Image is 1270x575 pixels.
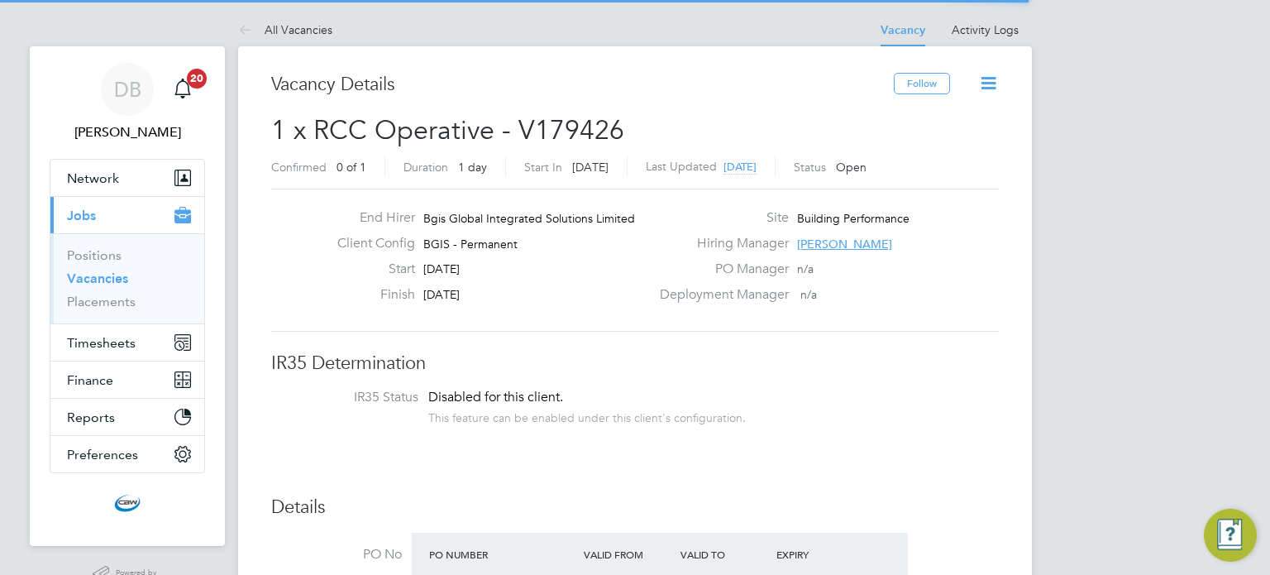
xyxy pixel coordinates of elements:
[67,271,128,286] a: Vacancies
[952,22,1019,37] a: Activity Logs
[288,389,418,406] label: IR35 Status
[50,362,204,398] button: Finance
[166,63,199,116] a: 20
[797,261,814,276] span: n/a
[425,539,580,569] div: PO Number
[67,294,136,309] a: Placements
[423,211,635,226] span: Bgis Global Integrated Solutions Limited
[324,261,415,278] label: Start
[67,372,113,388] span: Finance
[403,160,448,175] label: Duration
[524,160,562,175] label: Start In
[271,160,327,175] label: Confirmed
[67,170,119,186] span: Network
[67,208,96,223] span: Jobs
[50,233,204,323] div: Jobs
[794,160,826,175] label: Status
[67,335,136,351] span: Timesheets
[797,211,910,226] span: Building Performance
[337,160,366,175] span: 0 of 1
[423,287,460,302] span: [DATE]
[30,46,225,546] nav: Main navigation
[271,73,894,97] h3: Vacancy Details
[324,286,415,304] label: Finish
[114,490,141,516] img: cbwstaffingsolutions-logo-retina.png
[676,539,773,569] div: Valid To
[50,63,205,142] a: DB[PERSON_NAME]
[881,23,925,37] a: Vacancy
[894,73,950,94] button: Follow
[67,247,122,263] a: Positions
[1204,509,1257,562] button: Engage Resource Center
[650,261,789,278] label: PO Manager
[650,286,789,304] label: Deployment Manager
[50,122,205,142] span: Daniel Barber
[646,159,717,174] label: Last Updated
[423,237,518,252] span: BGIS - Permanent
[650,235,789,252] label: Hiring Manager
[67,447,138,462] span: Preferences
[271,352,999,376] h3: IR35 Determination
[50,197,204,233] button: Jobs
[800,287,817,302] span: n/a
[50,324,204,361] button: Timesheets
[238,22,332,37] a: All Vacancies
[572,160,609,175] span: [DATE]
[723,160,757,174] span: [DATE]
[114,79,141,100] span: DB
[428,406,746,425] div: This feature can be enabled under this client's configuration.
[458,160,487,175] span: 1 day
[50,160,204,196] button: Network
[324,235,415,252] label: Client Config
[67,410,115,425] span: Reports
[271,546,402,563] label: PO No
[580,539,676,569] div: Valid From
[187,69,207,89] span: 20
[797,237,892,252] span: [PERSON_NAME]
[423,261,460,276] span: [DATE]
[50,399,204,435] button: Reports
[428,389,563,405] span: Disabled for this client.
[271,114,624,146] span: 1 x RCC Operative - V179426
[836,160,867,175] span: Open
[50,436,204,472] button: Preferences
[324,209,415,227] label: End Hirer
[50,490,205,516] a: Go to home page
[650,209,789,227] label: Site
[772,539,869,569] div: Expiry
[271,496,999,520] h3: Details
